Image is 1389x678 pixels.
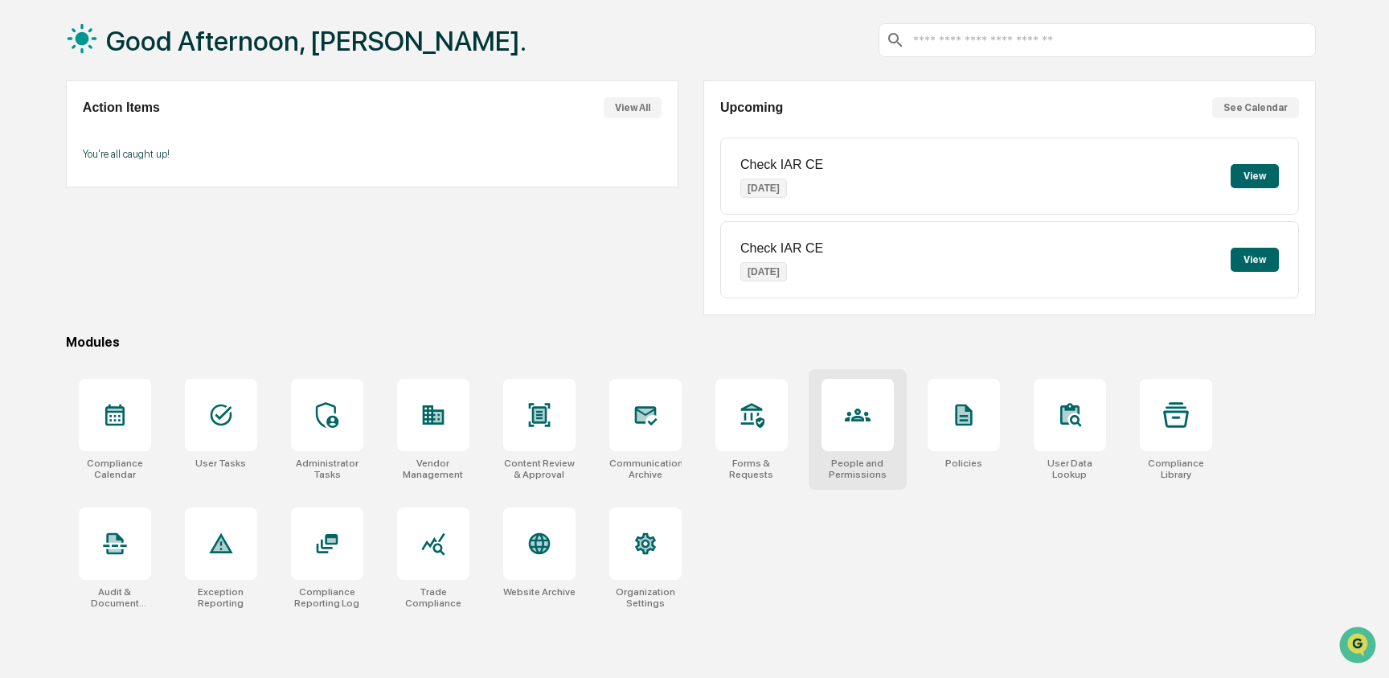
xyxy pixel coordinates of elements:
p: [DATE] [740,179,787,198]
button: Start new chat [273,128,293,147]
div: 🗄️ [117,204,129,217]
div: Organization Settings [609,586,682,609]
div: Vendor Management [397,458,469,480]
div: Communications Archive [609,458,682,480]
span: Preclearance [32,203,104,219]
div: Compliance Calendar [79,458,151,480]
p: [DATE] [740,262,787,281]
div: Compliance Reporting Log [291,586,363,609]
button: View [1231,248,1279,272]
p: How can we help? [16,34,293,60]
div: Start new chat [55,123,264,139]
h1: Good Afternoon, [PERSON_NAME]. [106,25,527,57]
h2: Upcoming [720,101,783,115]
div: Audit & Document Logs [79,586,151,609]
div: Website Archive [503,586,576,598]
div: Policies [945,458,982,469]
button: See Calendar [1212,97,1299,118]
iframe: Open customer support [1338,625,1381,668]
div: User Data Lookup [1034,458,1106,480]
p: Check IAR CE [740,158,823,172]
a: 🖐️Preclearance [10,196,110,225]
span: Attestations [133,203,199,219]
p: You're all caught up! [83,148,662,160]
p: Check IAR CE [740,241,823,256]
a: 🔎Data Lookup [10,227,108,256]
div: Administrator Tasks [291,458,363,480]
a: Powered byPylon [113,272,195,285]
div: Content Review & Approval [503,458,576,480]
div: Compliance Library [1140,458,1212,480]
button: View [1231,164,1279,188]
div: Trade Compliance [397,586,469,609]
div: We're available if you need us! [55,139,203,152]
div: 🖐️ [16,204,29,217]
span: Pylon [160,273,195,285]
div: User Tasks [195,458,246,469]
img: 1746055101610-c473b297-6a78-478c-a979-82029cc54cd1 [16,123,45,152]
div: 🔎 [16,235,29,248]
div: Forms & Requests [715,458,788,480]
div: Exception Reporting [185,586,257,609]
div: People and Permissions [822,458,894,480]
a: 🗄️Attestations [110,196,206,225]
button: View All [604,97,662,118]
h2: Action Items [83,101,160,115]
span: Data Lookup [32,233,101,249]
div: Modules [66,335,1316,350]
